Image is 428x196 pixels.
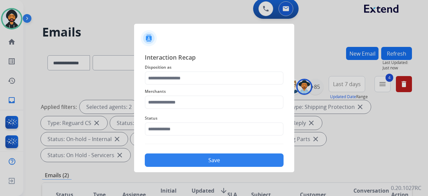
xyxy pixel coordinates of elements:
[391,184,421,192] p: 0.20.1027RC
[145,114,284,122] span: Status
[145,63,284,71] span: Disposition as
[145,144,284,144] img: contact-recap-line.svg
[145,153,284,167] button: Save
[145,87,284,95] span: Merchants
[141,30,157,46] img: contactIcon
[145,53,284,63] span: Interaction Recap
